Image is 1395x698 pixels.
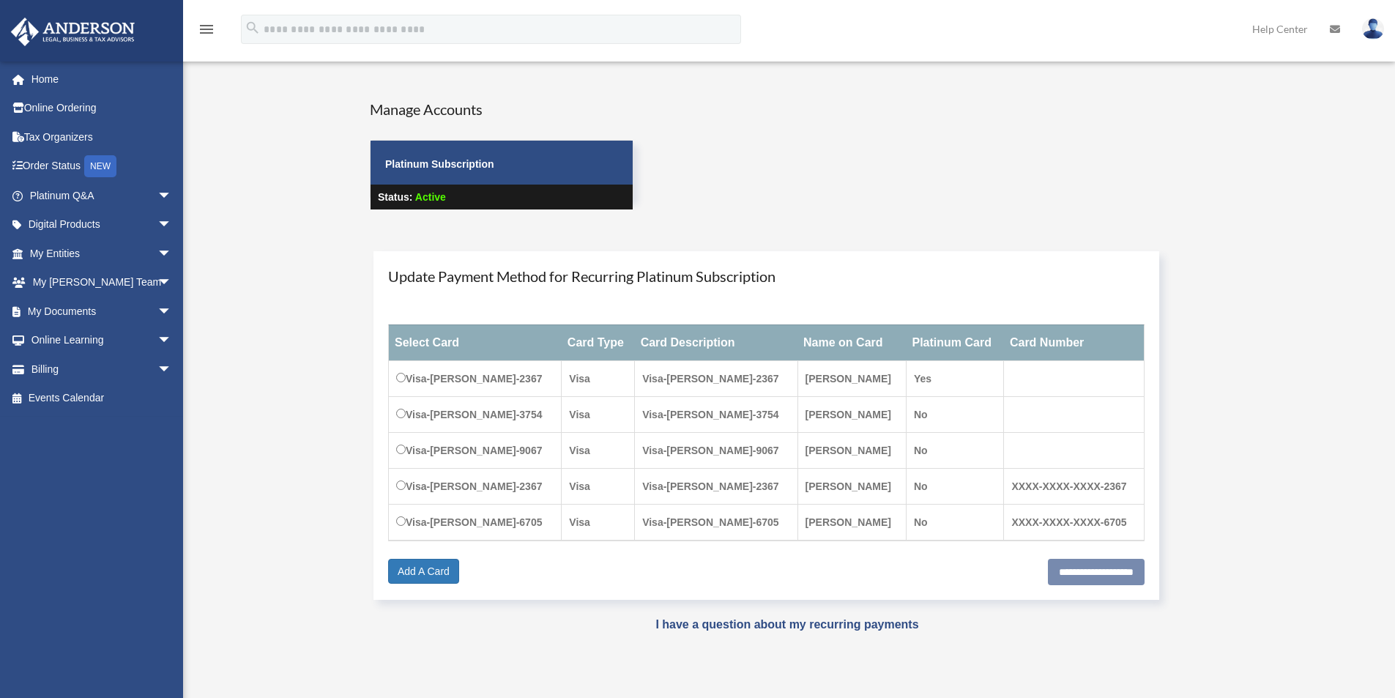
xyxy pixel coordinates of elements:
[157,326,187,356] span: arrow_drop_down
[10,210,194,240] a: Digital Productsarrow_drop_down
[562,504,635,541] td: Visa
[157,239,187,269] span: arrow_drop_down
[907,324,1004,360] th: Platinum Card
[10,326,194,355] a: Online Learningarrow_drop_down
[797,432,906,468] td: [PERSON_NAME]
[10,181,194,210] a: Platinum Q&Aarrow_drop_down
[635,468,797,504] td: Visa-[PERSON_NAME]-2367
[10,297,194,326] a: My Documentsarrow_drop_down
[389,324,562,360] th: Select Card
[157,210,187,240] span: arrow_drop_down
[84,155,116,177] div: NEW
[370,99,633,119] h4: Manage Accounts
[389,432,562,468] td: Visa-[PERSON_NAME]-9067
[1004,504,1144,541] td: XXXX-XXXX-XXXX-6705
[10,94,194,123] a: Online Ordering
[388,266,1145,286] h4: Update Payment Method for Recurring Platinum Subscription
[10,152,194,182] a: Order StatusNEW
[562,396,635,432] td: Visa
[10,122,194,152] a: Tax Organizers
[389,468,562,504] td: Visa-[PERSON_NAME]-2367
[10,268,194,297] a: My [PERSON_NAME] Teamarrow_drop_down
[10,384,194,413] a: Events Calendar
[7,18,139,46] img: Anderson Advisors Platinum Portal
[388,559,459,584] a: Add A Card
[245,20,261,36] i: search
[10,64,194,94] a: Home
[907,504,1004,541] td: No
[635,504,797,541] td: Visa-[PERSON_NAME]-6705
[385,158,494,170] strong: Platinum Subscription
[562,324,635,360] th: Card Type
[562,468,635,504] td: Visa
[797,324,906,360] th: Name on Card
[157,297,187,327] span: arrow_drop_down
[1004,468,1144,504] td: XXXX-XXXX-XXXX-2367
[10,354,194,384] a: Billingarrow_drop_down
[389,504,562,541] td: Visa-[PERSON_NAME]-6705
[198,21,215,38] i: menu
[378,191,412,203] strong: Status:
[907,432,1004,468] td: No
[907,468,1004,504] td: No
[635,432,797,468] td: Visa-[PERSON_NAME]-9067
[1004,324,1144,360] th: Card Number
[635,396,797,432] td: Visa-[PERSON_NAME]-3754
[635,360,797,396] td: Visa-[PERSON_NAME]-2367
[907,396,1004,432] td: No
[389,396,562,432] td: Visa-[PERSON_NAME]-3754
[10,239,194,268] a: My Entitiesarrow_drop_down
[415,191,446,203] span: Active
[157,181,187,211] span: arrow_drop_down
[1362,18,1384,40] img: User Pic
[562,432,635,468] td: Visa
[797,396,906,432] td: [PERSON_NAME]
[655,618,918,631] a: I have a question about my recurring payments
[907,360,1004,396] td: Yes
[389,360,562,396] td: Visa-[PERSON_NAME]-2367
[157,354,187,385] span: arrow_drop_down
[635,324,797,360] th: Card Description
[562,360,635,396] td: Visa
[797,468,906,504] td: [PERSON_NAME]
[797,504,906,541] td: [PERSON_NAME]
[157,268,187,298] span: arrow_drop_down
[198,26,215,38] a: menu
[797,360,906,396] td: [PERSON_NAME]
